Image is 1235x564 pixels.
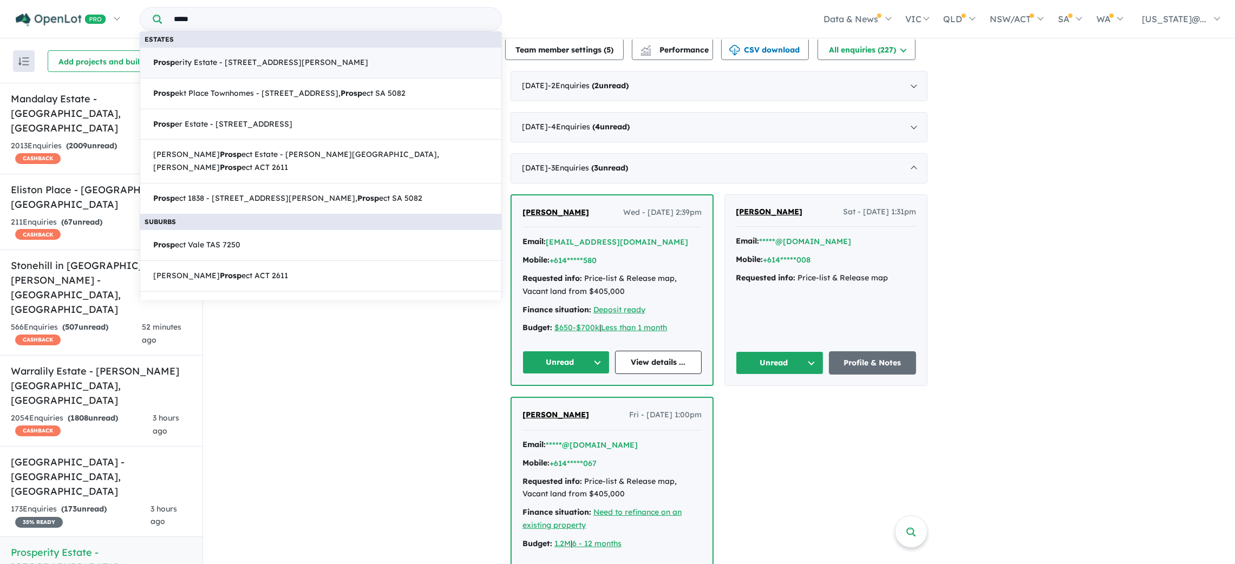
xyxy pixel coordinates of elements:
[736,273,795,283] strong: Requested info:
[736,206,802,219] a: [PERSON_NAME]
[11,455,192,499] h5: [GEOGRAPHIC_DATA] - [GEOGRAPHIC_DATA] , [GEOGRAPHIC_DATA]
[15,153,61,164] span: CASHBACK
[554,323,599,332] a: $650-$700k
[18,57,29,65] img: sort.svg
[11,216,140,242] div: 211 Enquir ies
[522,206,589,219] a: [PERSON_NAME]
[641,45,651,51] img: line-chart.svg
[522,409,589,422] a: [PERSON_NAME]
[15,335,61,345] span: CASHBACK
[522,440,546,449] strong: Email:
[64,504,77,514] span: 173
[736,272,916,285] div: Price-list & Release map
[729,45,740,56] img: download icon
[153,88,175,98] strong: Prosp
[153,413,179,436] span: 3 hours ago
[11,364,192,408] h5: Warralily Estate - [PERSON_NAME][GEOGRAPHIC_DATA] , [GEOGRAPHIC_DATA]
[601,323,667,332] a: Less than 1 month
[11,140,145,166] div: 2013 Enquir ies
[721,38,809,60] button: CSV download
[11,91,192,135] h5: Mandalay Estate - [GEOGRAPHIC_DATA] , [GEOGRAPHIC_DATA]
[153,118,292,131] span: er Estate - [STREET_ADDRESS]
[153,240,175,250] strong: Prosp
[595,122,600,132] span: 4
[522,322,702,335] div: |
[522,351,610,374] button: Unread
[140,291,502,323] a: Prospect SA 5082
[522,476,582,486] strong: Requested info:
[153,239,240,252] span: ect Vale TAS 7250
[593,305,645,314] u: Deposit ready
[153,148,488,174] span: [PERSON_NAME] ect Estate - [PERSON_NAME][GEOGRAPHIC_DATA], [PERSON_NAME] ect ACT 2611
[15,229,61,240] span: CASHBACK
[548,81,629,90] span: - 2 Enquir ies
[61,217,102,227] strong: ( unread)
[522,475,702,501] div: Price-list & Release map, Vacant land from $405,000
[505,38,624,60] button: Team member settings (5)
[220,149,241,159] strong: Prosp
[48,50,167,72] button: Add projects and builders
[153,193,175,203] strong: Prosp
[69,141,87,150] span: 2009
[16,13,106,27] img: Openlot PRO Logo White
[548,163,628,173] span: - 3 Enquir ies
[61,504,107,514] strong: ( unread)
[64,217,73,227] span: 67
[736,351,824,375] button: Unread
[511,112,927,142] div: [DATE]
[153,57,175,67] strong: Prosp
[594,163,598,173] span: 3
[142,322,181,345] span: 52 minutes ago
[220,162,241,172] strong: Prosp
[66,141,117,150] strong: ( unread)
[145,218,176,226] b: Suburbs
[522,537,702,550] div: |
[629,409,702,422] span: Fri - [DATE] 1:00pm
[15,425,61,436] span: CASHBACK
[140,47,502,78] a: Prosperity Estate - [STREET_ADDRESS][PERSON_NAME]
[522,507,591,517] strong: Finance situation:
[592,122,630,132] strong: ( unread)
[572,539,622,548] a: 6 - 12 months
[522,507,682,530] u: Need to refinance on an existing property
[546,237,688,248] button: [EMAIL_ADDRESS][DOMAIN_NAME]
[11,412,153,438] div: 2054 Enquir ies
[641,49,651,56] img: bar-chart.svg
[736,207,802,217] span: [PERSON_NAME]
[522,237,546,246] strong: Email:
[592,81,629,90] strong: ( unread)
[164,8,499,31] input: Try estate name, suburb, builder or developer
[522,323,552,332] strong: Budget:
[548,122,630,132] span: - 4 Enquir ies
[140,183,502,214] a: Prospect 1838 - [STREET_ADDRESS][PERSON_NAME],Prospect SA 5082
[623,206,702,219] span: Wed - [DATE] 2:39pm
[11,182,192,212] h5: Eliston Place - [GEOGRAPHIC_DATA] , [GEOGRAPHIC_DATA]
[522,539,552,548] strong: Budget:
[1142,14,1206,24] span: [US_STATE]@...
[11,321,142,347] div: 566 Enquir ies
[736,236,759,246] strong: Email:
[511,153,927,183] div: [DATE]
[140,260,502,292] a: [PERSON_NAME]Prospect ACT 2611
[522,207,589,217] span: [PERSON_NAME]
[843,206,916,219] span: Sat - [DATE] 1:31pm
[554,539,571,548] a: 1.2M
[829,351,917,375] a: Profile & Notes
[70,413,88,423] span: 1808
[594,81,599,90] span: 2
[615,351,702,374] a: View details ...
[65,322,79,332] span: 507
[606,45,611,55] span: 5
[145,35,174,43] b: Estates
[522,458,550,468] strong: Mobile:
[68,413,118,423] strong: ( unread)
[736,254,763,264] strong: Mobile:
[140,229,502,261] a: Prospect Vale TAS 7250
[11,258,192,317] h5: Stonehill in [GEOGRAPHIC_DATA][PERSON_NAME] - [GEOGRAPHIC_DATA] , [GEOGRAPHIC_DATA]
[153,56,368,69] span: erity Estate - [STREET_ADDRESS][PERSON_NAME]
[522,410,589,419] span: [PERSON_NAME]
[522,272,702,298] div: Price-list & Release map, Vacant land from $405,000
